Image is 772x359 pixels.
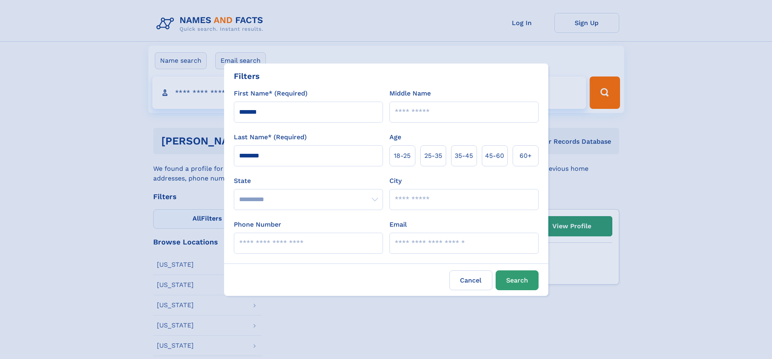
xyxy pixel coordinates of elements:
[496,270,539,290] button: Search
[234,220,281,229] label: Phone Number
[234,176,383,186] label: State
[449,270,492,290] label: Cancel
[389,132,401,142] label: Age
[424,151,442,161] span: 25‑35
[389,220,407,229] label: Email
[455,151,473,161] span: 35‑45
[234,89,308,98] label: First Name* (Required)
[394,151,411,161] span: 18‑25
[520,151,532,161] span: 60+
[234,132,307,142] label: Last Name* (Required)
[234,70,260,82] div: Filters
[389,176,402,186] label: City
[485,151,504,161] span: 45‑60
[389,89,431,98] label: Middle Name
